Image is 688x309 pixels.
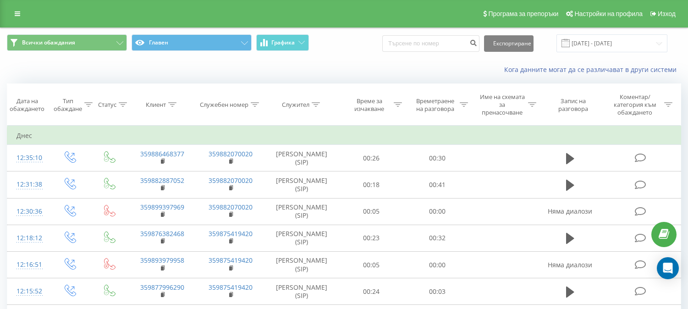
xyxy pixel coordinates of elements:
[209,149,253,158] a: 359882070020
[548,207,592,215] span: Няма диалози
[339,198,405,225] td: 00:05
[404,145,470,171] td: 00:30
[265,198,339,225] td: [PERSON_NAME] (SIP)
[209,256,253,265] a: 359875419420
[7,127,681,145] td: Днес
[7,34,127,51] button: Всички обаждания
[146,101,166,109] div: Клиент
[404,252,470,278] td: 00:00
[17,282,40,300] div: 12:15:52
[17,176,40,193] div: 12:31:38
[209,283,253,292] a: 359875419420
[339,171,405,198] td: 00:18
[479,93,526,116] div: Име на схемата за пренасочване
[608,93,662,116] div: Коментар/категория към обаждането
[265,171,339,198] td: [PERSON_NAME] (SIP)
[404,225,470,251] td: 00:32
[658,10,676,17] span: Изход
[339,225,405,251] td: 00:23
[547,97,600,113] div: Запис на разговора
[339,278,405,305] td: 00:24
[574,10,643,17] span: Настройки на профила
[657,257,679,279] div: Open Intercom Messenger
[282,101,309,109] div: Служител
[404,198,470,225] td: 00:00
[404,278,470,305] td: 00:03
[209,203,253,211] a: 359882070020
[17,149,40,167] div: 12:35:10
[271,39,295,46] span: Графика
[140,149,184,158] a: 359886468377
[339,145,405,171] td: 00:26
[209,176,253,185] a: 359882070020
[488,10,558,17] span: Програма за препоръки
[132,34,252,51] button: Главен
[17,256,40,274] div: 12:16:51
[347,97,392,113] div: Време за изчакване
[265,252,339,278] td: [PERSON_NAME] (SIP)
[140,229,184,238] a: 359876382468
[265,145,339,171] td: [PERSON_NAME] (SIP)
[265,225,339,251] td: [PERSON_NAME] (SIP)
[22,39,75,46] span: Всички обаждания
[504,65,681,74] a: Кога данните могат да се различават в други системи
[200,101,248,109] div: Служебен номер
[548,260,592,269] span: Няма диалози
[140,256,184,265] a: 359893979958
[404,171,470,198] td: 00:41
[17,229,40,247] div: 12:18:12
[7,97,47,113] div: Дата на обаждането
[339,252,405,278] td: 00:05
[17,203,40,221] div: 12:30:36
[140,203,184,211] a: 359899397969
[382,35,479,52] input: Търсене по номер
[484,35,534,52] button: Експортиране
[413,97,457,113] div: Времетраене на разговора
[54,97,82,113] div: Тип обаждане
[265,278,339,305] td: [PERSON_NAME] (SIP)
[209,229,253,238] a: 359875419420
[140,176,184,185] a: 359882887052
[256,34,309,51] button: Графика
[98,101,116,109] div: Статус
[140,283,184,292] a: 359877996290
